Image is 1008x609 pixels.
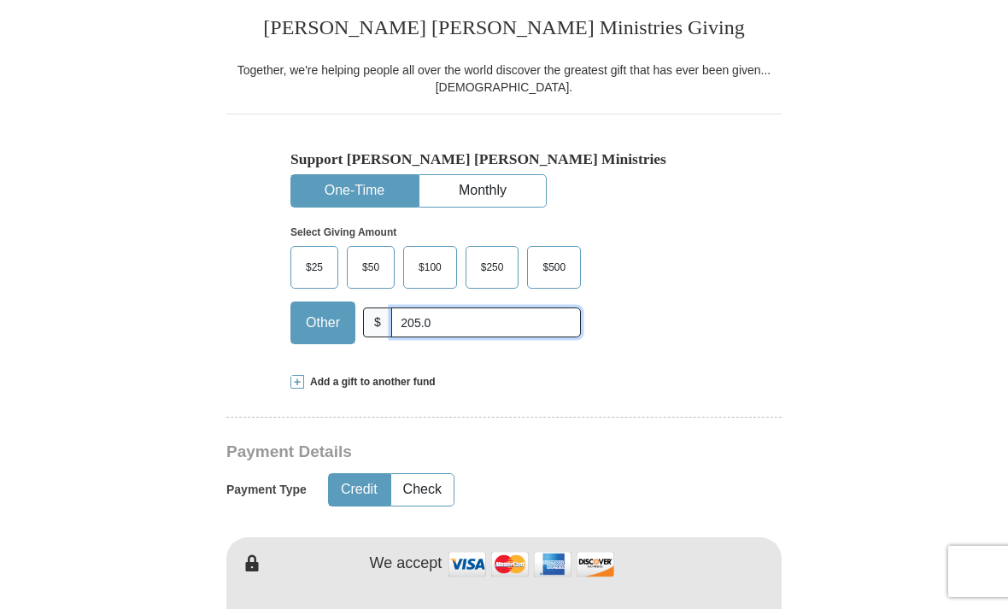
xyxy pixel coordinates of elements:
[354,255,388,280] span: $50
[370,554,442,573] h4: We accept
[472,255,513,280] span: $250
[297,310,349,336] span: Other
[226,483,307,497] h5: Payment Type
[446,546,617,583] img: credit cards accepted
[329,474,390,506] button: Credit
[290,226,396,238] strong: Select Giving Amount
[226,442,662,462] h3: Payment Details
[419,175,546,207] button: Monthly
[391,474,454,506] button: Check
[290,150,718,168] h5: Support [PERSON_NAME] [PERSON_NAME] Ministries
[363,307,392,337] span: $
[291,175,418,207] button: One-Time
[534,255,574,280] span: $500
[226,61,782,96] div: Together, we're helping people all over the world discover the greatest gift that has ever been g...
[391,307,581,337] input: Other Amount
[410,255,450,280] span: $100
[297,255,331,280] span: $25
[304,375,436,389] span: Add a gift to another fund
